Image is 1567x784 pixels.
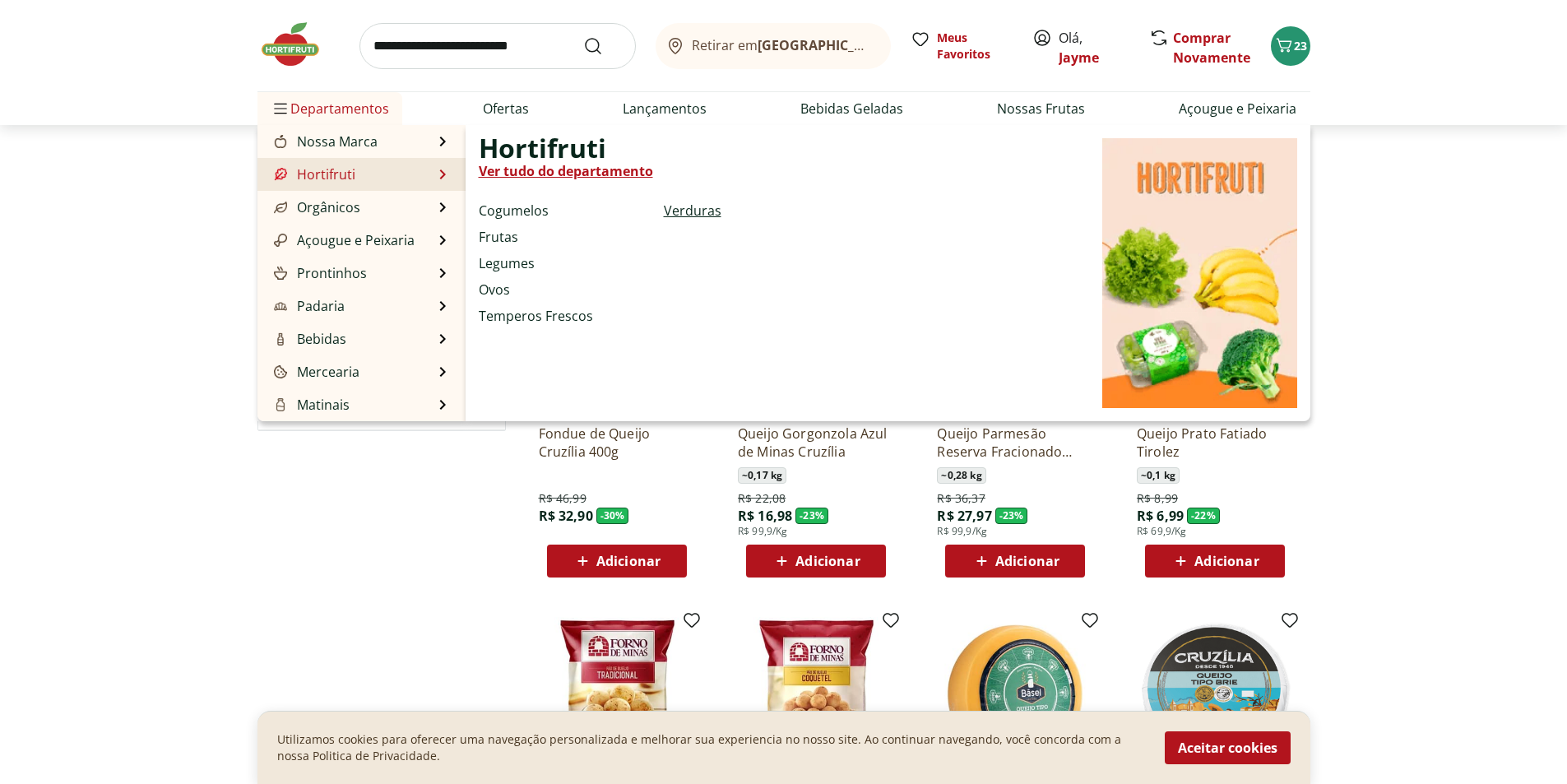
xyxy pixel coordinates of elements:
a: Jayme [1059,49,1099,67]
a: Nossas Frutas [997,99,1085,118]
span: R$ 8,99 [1137,490,1178,507]
img: Queijo Tipo Emmental Básel Unidade [937,617,1093,773]
span: - 30 % [596,508,629,524]
img: Hortifruti [274,168,287,181]
a: MatinaisMatinais [271,395,350,415]
a: Temperos Frescos [479,306,593,326]
span: R$ 32,90 [539,507,593,525]
span: - 23 % [995,508,1028,524]
img: Queijo Brie Cruzília [1137,617,1293,773]
a: Queijo Gorgonzola Azul de Minas Cruzília [738,424,894,461]
span: R$ 6,99 [1137,507,1184,525]
a: PadariaPadaria [271,296,345,316]
img: Açougue e Peixaria [274,234,287,247]
span: ~ 0,17 kg [738,467,786,484]
span: Adicionar [995,554,1059,568]
button: Adicionar [945,545,1085,578]
a: Açougue e PeixariaAçougue e Peixaria [271,230,415,250]
input: search [359,23,636,69]
img: Mercearia [274,365,287,378]
span: R$ 22,08 [738,490,786,507]
a: BebidasBebidas [271,329,346,349]
a: ProntinhosProntinhos [271,263,367,283]
a: HortifrutiHortifruti [271,165,355,184]
a: Lançamentos [623,99,707,118]
span: - 22 % [1187,508,1220,524]
span: Meus Favoritos [937,30,1013,63]
a: Comprar Novamente [1173,29,1250,67]
span: R$ 46,99 [539,490,586,507]
img: Bebidas [274,332,287,346]
span: Adicionar [795,554,860,568]
button: Retirar em[GEOGRAPHIC_DATA]/[GEOGRAPHIC_DATA] [656,23,891,69]
span: ~ 0,28 kg [937,467,985,484]
button: Adicionar [547,545,687,578]
a: Fondue de Queijo Cruzília 400g [539,424,695,461]
a: Cogumelos [479,201,549,220]
span: - 23 % [795,508,828,524]
p: Utilizamos cookies para oferecer uma navegação personalizada e melhorar sua experiencia no nosso ... [277,731,1145,764]
span: Retirar em [692,38,874,53]
a: Verduras [664,201,721,220]
span: Adicionar [1194,554,1259,568]
img: Prontinhos [274,267,287,280]
span: Hortifruti [479,138,606,158]
a: Queijo Parmesão Reserva Fracionado [GEOGRAPHIC_DATA] [937,424,1093,461]
img: Hortifruti [1102,138,1297,408]
a: Ver tudo do departamento [479,161,653,181]
button: Menu [271,89,290,128]
a: MerceariaMercearia [271,362,359,382]
button: Adicionar [746,545,886,578]
span: Departamentos [271,89,389,128]
span: Olá, [1059,28,1132,67]
span: R$ 99,9/Kg [738,525,788,538]
span: R$ 99,9/Kg [937,525,987,538]
img: Hortifruti [257,20,340,69]
span: R$ 69,9/Kg [1137,525,1187,538]
span: R$ 27,97 [937,507,991,525]
a: Ofertas [483,99,529,118]
a: Frutas [479,227,518,247]
span: 23 [1294,38,1307,53]
img: Pão de Queijo Coquetel Congelado Forno de Minas 400g [738,617,894,773]
img: Nossa Marca [274,135,287,148]
img: Pão de Queijo Tradicional Forno de Minas 400g [539,617,695,773]
button: Carrinho [1271,26,1310,66]
span: Adicionar [596,554,661,568]
img: Matinais [274,398,287,411]
a: Queijo Prato Fatiado Tirolez [1137,424,1293,461]
span: R$ 36,37 [937,490,985,507]
a: Frios, Queijos e LaticíniosFrios, Queijos e Laticínios [271,418,434,457]
a: Nossa MarcaNossa Marca [271,132,378,151]
a: Bebidas Geladas [800,99,903,118]
button: Adicionar [1145,545,1285,578]
button: Aceitar cookies [1165,731,1291,764]
img: Padaria [274,299,287,313]
img: Orgânicos [274,201,287,214]
a: Açougue e Peixaria [1179,99,1296,118]
span: R$ 16,98 [738,507,792,525]
a: Meus Favoritos [911,30,1013,63]
a: OrgânicosOrgânicos [271,197,360,217]
a: Ovos [479,280,510,299]
button: Submit Search [583,36,623,56]
b: [GEOGRAPHIC_DATA]/[GEOGRAPHIC_DATA] [758,36,1035,54]
a: Legumes [479,253,535,273]
span: ~ 0,1 kg [1137,467,1180,484]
